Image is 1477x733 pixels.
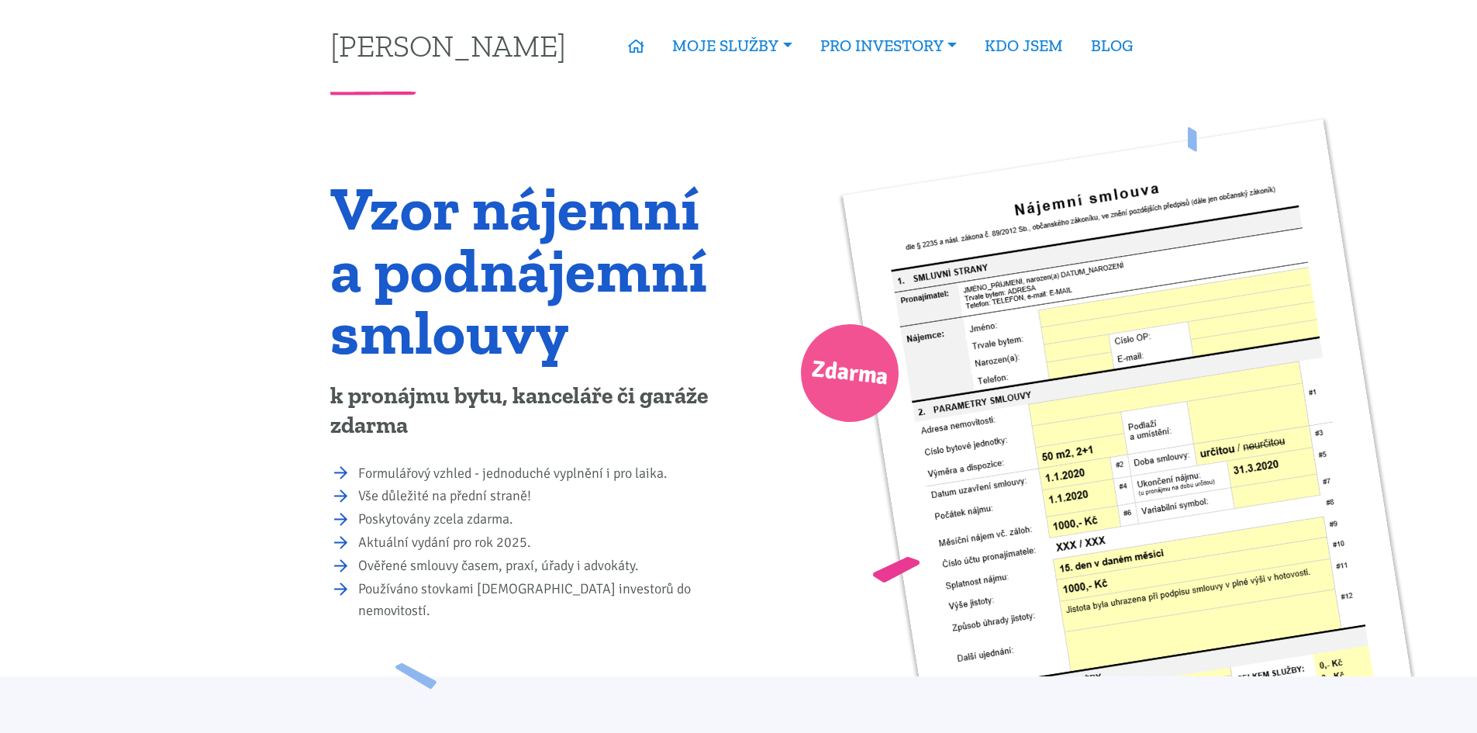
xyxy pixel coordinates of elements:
a: PRO INVESTORY [806,28,971,64]
h1: Vzor nájemní a podnájemní smlouvy [330,177,728,363]
li: Vše důležité na přední straně! [358,486,728,507]
p: k pronájmu bytu, kanceláře či garáže zdarma [330,382,728,441]
span: Zdarma [809,349,890,398]
li: Aktuální vydání pro rok 2025. [358,532,728,554]
li: Poskytovány zcela zdarma. [358,509,728,531]
li: Používáno stovkami [DEMOGRAPHIC_DATA] investorů do nemovitostí. [358,579,728,622]
li: Ověřené smlouvy časem, praxí, úřady i advokáty. [358,555,728,577]
a: KDO JSEM [971,28,1077,64]
a: BLOG [1077,28,1147,64]
a: [PERSON_NAME] [330,30,566,61]
li: Formulářový vzhled - jednoduché vyplnění i pro laika. [358,463,728,485]
a: MOJE SLUŽBY [658,28,806,64]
